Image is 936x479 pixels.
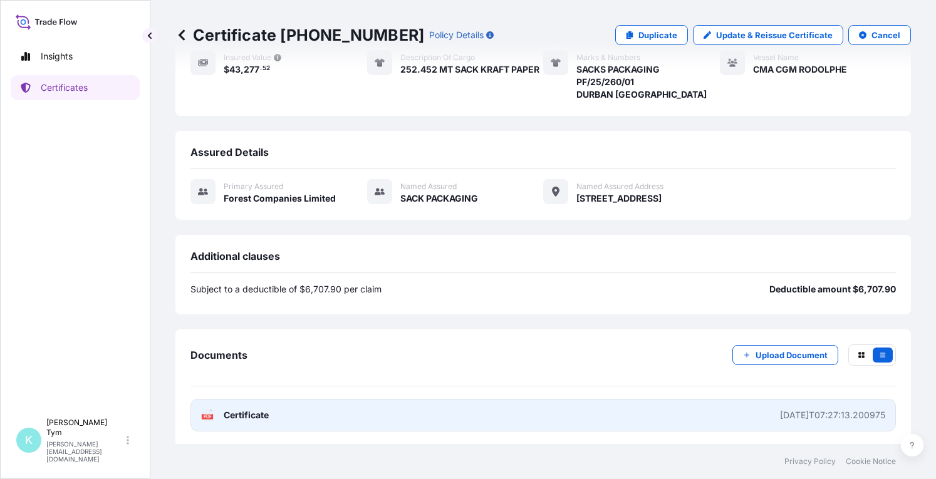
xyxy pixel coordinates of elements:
[204,415,212,419] text: PDF
[400,182,457,192] span: Named Assured
[871,29,900,41] p: Cancel
[190,283,382,296] p: Subject to a deductible of $6,707.90 per claim
[400,192,478,205] span: SACK PACKAGING
[693,25,843,45] a: Update & Reissue Certificate
[769,283,896,296] p: Deductible amount $6,707.90
[576,182,663,192] span: Named Assured Address
[756,349,828,361] p: Upload Document
[41,50,73,63] p: Insights
[190,146,269,158] span: Assured Details
[576,63,707,101] span: SACKS PACKAGING PF/25/260/01 DURBAN [GEOGRAPHIC_DATA]
[190,349,247,361] span: Documents
[25,434,33,446] span: K
[190,399,896,431] a: PDFCertificate[DATE]T07:27:13.200975
[190,250,280,262] span: Additional clauses
[175,25,424,45] p: Certificate [PHONE_NUMBER]
[780,409,885,421] div: [DATE]T07:27:13.200975
[224,192,336,205] span: Forest Companies Limited
[784,456,836,466] a: Privacy Policy
[576,192,662,205] span: [STREET_ADDRESS]
[615,25,688,45] a: Duplicate
[846,456,896,466] a: Cookie Notice
[732,345,838,365] button: Upload Document
[429,29,484,41] p: Policy Details
[46,418,124,438] p: [PERSON_NAME] Tym
[260,66,262,71] span: .
[716,29,833,41] p: Update & Reissue Certificate
[41,81,88,94] p: Certificates
[46,440,124,463] p: [PERSON_NAME][EMAIL_ADDRESS][DOMAIN_NAME]
[11,75,140,100] a: Certificates
[224,182,283,192] span: Primary assured
[638,29,677,41] p: Duplicate
[848,25,911,45] button: Cancel
[263,66,270,71] span: 52
[224,409,269,421] span: Certificate
[11,44,140,69] a: Insights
